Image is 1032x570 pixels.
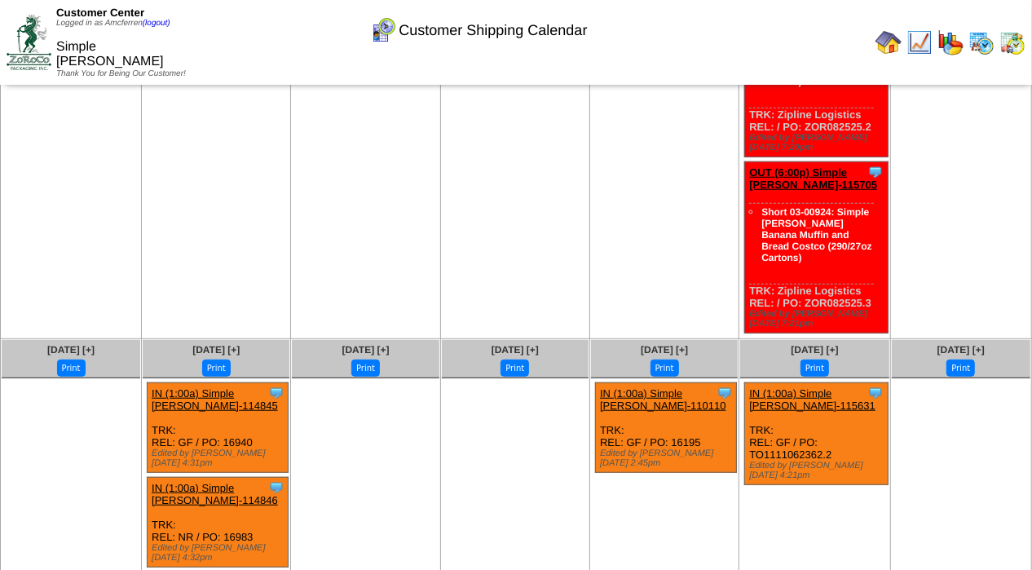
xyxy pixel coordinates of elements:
[999,29,1025,55] img: calendarinout.gif
[946,360,975,377] button: Print
[268,385,284,401] img: Tooltip
[152,543,288,563] div: Edited by [PERSON_NAME] [DATE] 4:32pm
[148,383,289,473] div: TRK: REL: GF / PO: 16940
[501,360,529,377] button: Print
[906,29,933,55] img: line_graph.gif
[749,309,887,329] div: Edited by [PERSON_NAME] [DATE] 7:21pm
[651,360,679,377] button: Print
[342,344,390,356] a: [DATE] [+]
[600,448,736,468] div: Edited by [PERSON_NAME] [DATE] 2:45pm
[867,164,884,180] img: Tooltip
[202,360,231,377] button: Print
[492,344,539,356] a: [DATE] [+]
[399,22,587,39] span: Customer Shipping Calendar
[761,206,871,263] a: Short 03-00924: Simple [PERSON_NAME] Banana Muffin and Bread Costco (290/27oz Cartons)
[56,19,170,28] span: Logged in as Amcferren
[749,166,877,191] a: OUT (6:00p) Simple [PERSON_NAME]-115705
[56,7,144,19] span: Customer Center
[937,29,964,55] img: graph.gif
[7,15,51,69] img: ZoRoCo_Logo(Green%26Foil)%20jpg.webp
[152,482,278,506] a: IN (1:00a) Simple [PERSON_NAME]-114846
[57,360,86,377] button: Print
[370,17,396,43] img: calendarcustomer.gif
[596,383,737,473] div: TRK: REL: GF / PO: 16195
[268,479,284,496] img: Tooltip
[56,69,186,78] span: Thank You for Being Our Customer!
[745,162,888,334] div: TRK: Zipline Logistics REL: / PO: ZOR082525.3
[875,29,902,55] img: home.gif
[717,385,733,401] img: Tooltip
[192,344,240,356] a: [DATE] [+]
[792,344,839,356] a: [DATE] [+]
[600,387,726,412] a: IN (1:00a) Simple [PERSON_NAME]-110110
[937,344,985,356] a: [DATE] [+]
[143,19,170,28] a: (logout)
[351,360,380,377] button: Print
[749,387,875,412] a: IN (1:00a) Simple [PERSON_NAME]-115631
[641,344,688,356] a: [DATE] [+]
[800,360,829,377] button: Print
[56,40,164,68] span: Simple [PERSON_NAME]
[47,344,95,356] a: [DATE] [+]
[152,387,278,412] a: IN (1:00a) Simple [PERSON_NAME]-114845
[749,461,887,480] div: Edited by [PERSON_NAME] [DATE] 4:21pm
[148,478,289,568] div: TRK: REL: NR / PO: 16983
[152,448,288,468] div: Edited by [PERSON_NAME] [DATE] 4:31pm
[968,29,995,55] img: calendarprod.gif
[867,385,884,401] img: Tooltip
[749,133,887,152] div: Edited by [PERSON_NAME] [DATE] 7:20pm
[745,383,888,485] div: TRK: REL: GF / PO: TO1111062362.2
